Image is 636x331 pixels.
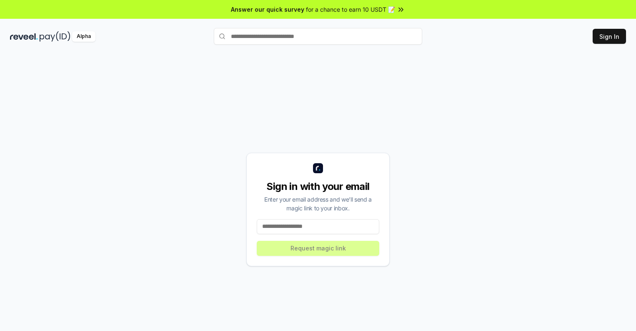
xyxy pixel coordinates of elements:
[306,5,395,14] span: for a chance to earn 10 USDT 📝
[593,29,626,44] button: Sign In
[10,31,38,42] img: reveel_dark
[257,195,379,212] div: Enter your email address and we’ll send a magic link to your inbox.
[231,5,304,14] span: Answer our quick survey
[72,31,95,42] div: Alpha
[40,31,70,42] img: pay_id
[313,163,323,173] img: logo_small
[257,180,379,193] div: Sign in with your email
